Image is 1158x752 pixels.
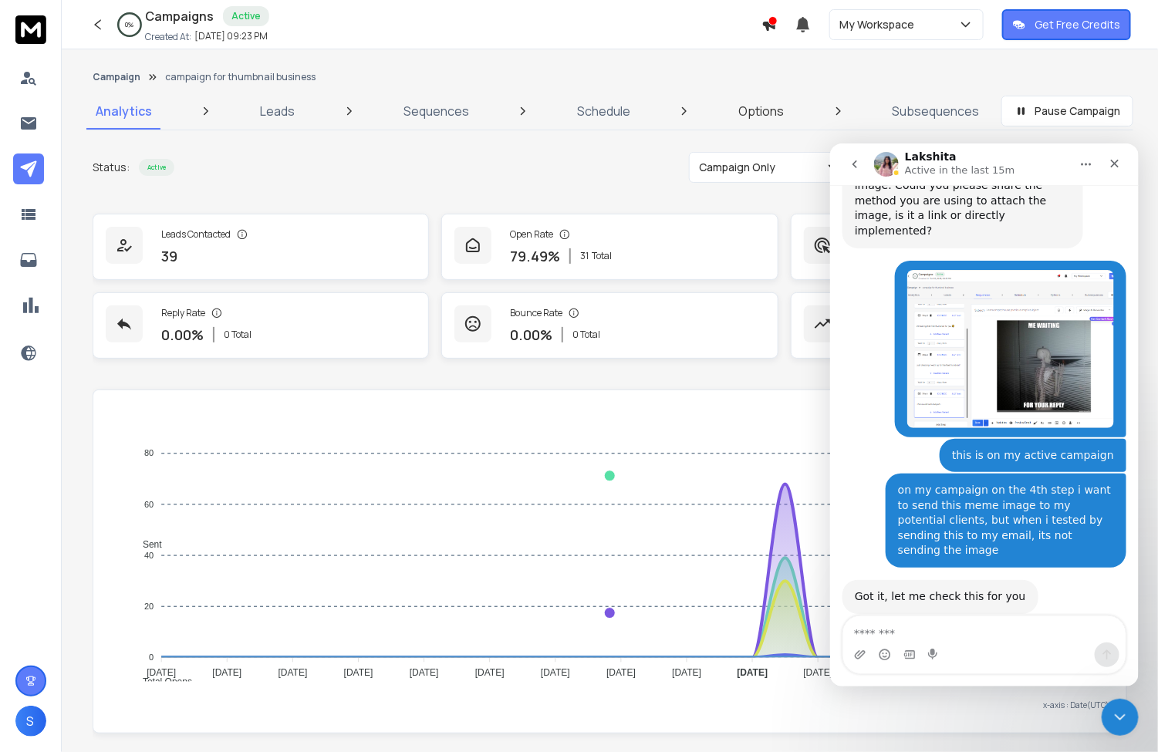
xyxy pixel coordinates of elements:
a: Sequences [394,93,478,130]
p: Reply Rate [161,307,205,319]
p: Leads Contacted [161,228,231,241]
a: Schedule [568,93,640,130]
a: Options [730,93,794,130]
tspan: 0 [149,653,154,662]
tspan: [DATE] [475,668,505,679]
tspan: [DATE] [672,668,701,679]
p: Options [739,102,785,120]
p: Status: [93,160,130,175]
a: Leads [251,93,304,130]
a: Analytics [86,93,161,130]
p: Created At: [145,31,191,43]
p: Leads [260,102,295,120]
a: Click Rate2.56%1Total [791,214,1127,280]
p: Open Rate [510,228,553,241]
tspan: [DATE] [606,668,636,679]
button: Get Free Credits [1002,9,1131,40]
tspan: [DATE] [804,668,833,679]
span: Total [592,250,612,262]
p: Analytics [96,102,152,120]
tspan: 80 [144,449,154,458]
iframe: Intercom live chat [1102,699,1139,736]
p: campaign for thumbnail business [165,71,316,83]
p: 0 Total [572,329,600,341]
p: Bounce Rate [510,307,562,319]
button: Campaign [93,71,140,83]
p: 39 [161,245,177,267]
p: Schedule [577,102,630,120]
tspan: 60 [144,500,154,509]
h1: Campaigns [145,7,214,25]
tspan: [DATE] [278,668,307,679]
p: My Workspace [839,17,920,32]
a: Leads Contacted39 [93,214,429,280]
tspan: [DATE] [212,668,241,679]
p: Campaign Only [699,160,782,175]
span: Total Opens [131,676,192,687]
a: Reply Rate0.00%0 Total [93,292,429,359]
p: 0 Total [224,329,252,341]
tspan: 20 [144,602,154,611]
button: S [15,706,46,737]
p: Sequences [403,102,469,120]
span: 31 [580,250,589,262]
tspan: 40 [144,551,154,560]
tspan: [DATE] [541,668,570,679]
tspan: [DATE] [410,668,439,679]
button: Pause Campaign [1001,96,1133,126]
p: 0 % [126,20,134,29]
tspan: [DATE] [738,668,768,679]
tspan: [DATE] [344,668,373,679]
p: 0.00 % [510,324,552,346]
p: 0.00 % [161,324,204,346]
p: [DATE] 09:23 PM [194,30,268,42]
p: x-axis : Date(UTC) [106,700,1114,711]
p: Get Free Credits [1035,17,1120,32]
a: Subsequences [883,93,989,130]
a: Open Rate79.49%31Total [441,214,778,280]
tspan: [DATE] [147,668,176,679]
span: Sent [131,539,162,550]
p: Subsequences [893,102,980,120]
p: 79.49 % [510,245,560,267]
div: Active [139,159,174,176]
div: Active [223,6,269,26]
a: Bounce Rate0.00%0 Total [441,292,778,359]
a: Opportunities0$0 [791,292,1127,359]
iframe: Intercom live chat [830,143,1139,686]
